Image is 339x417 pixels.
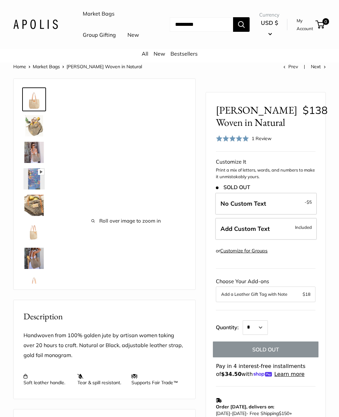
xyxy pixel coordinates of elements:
span: $5 [307,199,312,205]
button: Search [233,17,250,32]
a: Mercado Woven in Natural [22,220,46,244]
span: 1 Review [252,135,271,141]
p: Supports Fair Trade™ [131,374,179,386]
a: My Account [297,17,313,33]
a: Mercado Woven in Natural [22,140,46,164]
label: Leave Blank [215,193,317,215]
a: Market Bags [83,9,115,19]
span: 0 [322,18,329,25]
span: Included [295,223,312,231]
img: Mercado Woven in Natural [24,221,45,242]
a: Home [13,64,26,70]
button: Add a Leather Gift Tag with Note [221,290,310,298]
a: Mercado Woven in Natural [22,167,46,191]
img: Mercado Woven in Natural [24,248,45,269]
span: SOLD OUT [216,184,250,190]
p: Handwoven from 100% golden jute by artisan women taking over 20 hours to craft. Natural or Black,... [24,331,185,360]
a: Market Bags [33,64,60,70]
a: Mercado Woven in Natural [22,193,46,217]
span: No Custom Text [220,200,266,207]
span: Currency [259,10,279,20]
img: Mercado Woven in Natural [24,274,45,295]
span: [DATE] [232,410,246,416]
p: Print a mix of letters, words, and numbers to make it unmistakably yours. [216,167,315,180]
label: Quantity: [216,318,243,335]
strong: Order [DATE], delivers on: [216,404,274,410]
input: Search... [170,17,233,32]
label: Add Custom Text [215,218,317,240]
h2: Description [24,310,185,323]
span: Roll over image to zoom in [67,216,185,226]
div: Customize It [216,157,315,167]
a: All [142,50,148,57]
a: Mercado Woven in Natural [22,273,46,297]
button: SOLD OUT [213,341,318,357]
a: Mercado Woven in Natural [22,246,46,270]
button: USD $ [259,18,279,39]
span: [DATE] [216,410,230,416]
span: $18 [303,291,311,297]
span: Add Custom Text [220,225,270,233]
span: USD $ [261,19,278,26]
a: Bestsellers [170,50,198,57]
p: Tear & spill resistant. [77,374,125,386]
a: Mercado Woven in Natural [22,87,46,111]
div: Choose Your Add-ons [216,277,315,302]
span: - [305,198,312,206]
span: [PERSON_NAME] Woven in Natural [216,104,297,129]
a: Prev [283,64,298,70]
span: $138 [303,104,328,117]
span: $150 [279,410,289,416]
img: Apolis [13,20,58,29]
img: Mercado Woven in Natural [24,195,45,216]
a: Customize for Groups [220,248,267,254]
a: Next [311,64,326,70]
img: Mercado Woven in Natural [24,142,45,163]
div: or [216,246,267,255]
a: New [154,50,165,57]
img: Mercado Woven in Natural [24,89,45,110]
a: Mercado Woven in Natural [22,114,46,138]
span: [PERSON_NAME] Woven in Natural [67,64,142,70]
span: - [230,410,232,416]
a: 0 [316,21,324,28]
img: Mercado Woven in Natural [24,115,45,136]
img: Mercado Woven in Natural [24,168,45,189]
a: Group Gifting [83,30,116,40]
p: Soft leather handle. [24,374,71,386]
nav: Breadcrumb [13,62,142,71]
a: New [127,30,139,40]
